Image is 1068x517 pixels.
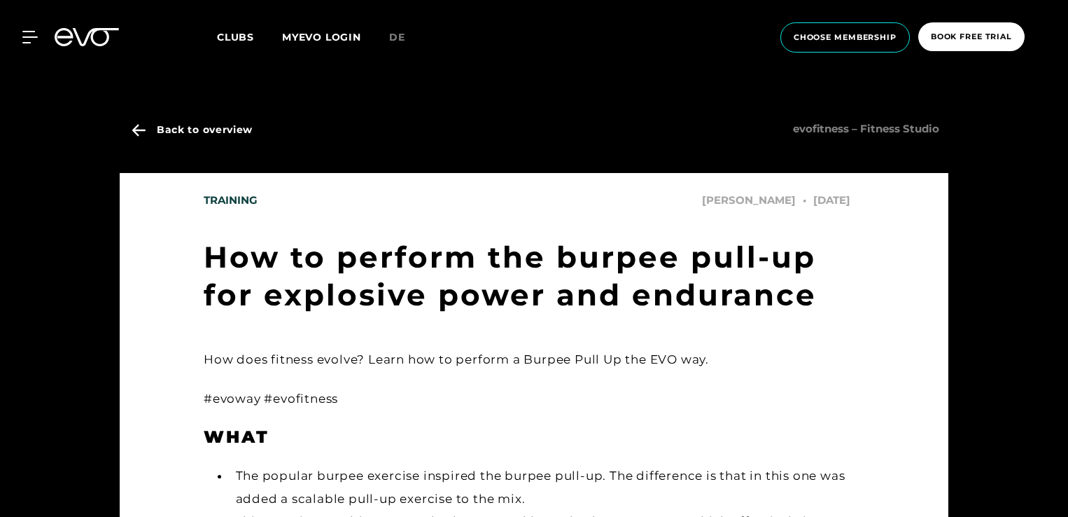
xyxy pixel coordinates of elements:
[702,193,813,209] span: [PERSON_NAME]
[204,238,864,315] h1: How to perform the burpee pull-up for explosive power and endurance
[157,123,253,137] span: Back to overview
[776,22,914,53] a: choose membership
[204,387,864,410] div: #evoway #evofitness
[794,32,897,43] span: choose membership
[931,31,1012,43] span: book free trial
[217,31,254,43] span: Clubs
[127,112,258,173] a: Back to overview
[282,31,361,43] a: MYEVO LOGIN
[204,193,258,209] span: Training
[204,348,864,371] div: How does fitness evolve? Learn how to perform a Burpee Pull Up the EVO way.
[230,464,864,510] li: The popular burpee exercise inspired the burpee pull-up. The difference is that in this one was a...
[813,193,864,209] span: [DATE]
[389,29,422,46] a: de
[914,22,1029,53] a: book free trial
[389,31,405,43] span: de
[204,427,864,448] h3: WHAT
[217,30,282,43] a: Clubs
[784,112,948,173] span: evofitness – Fitness Studio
